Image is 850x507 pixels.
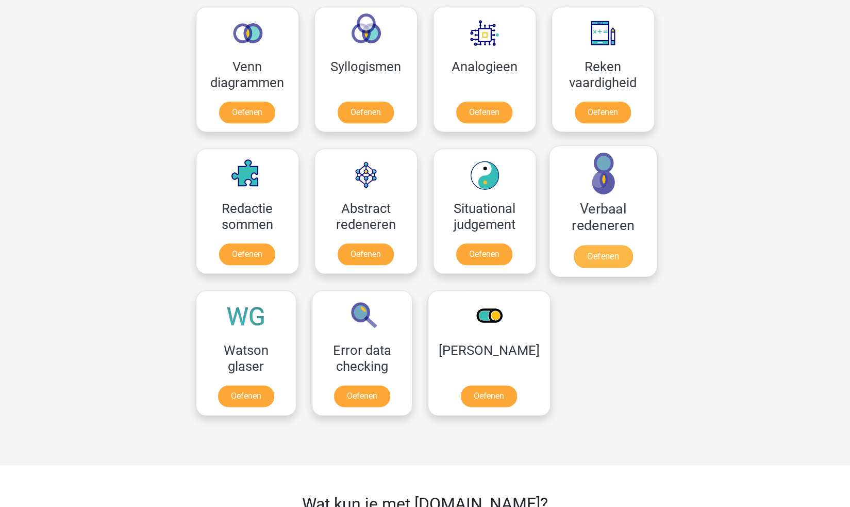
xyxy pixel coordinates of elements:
a: Oefenen [219,243,275,265]
a: Oefenen [334,385,390,407]
a: Oefenen [456,102,512,123]
a: Oefenen [218,385,274,407]
a: Oefenen [219,102,275,123]
a: Oefenen [338,102,394,123]
a: Oefenen [338,243,394,265]
a: Oefenen [456,243,512,265]
a: Oefenen [461,385,517,407]
a: Oefenen [575,102,631,123]
a: Oefenen [573,245,632,268]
